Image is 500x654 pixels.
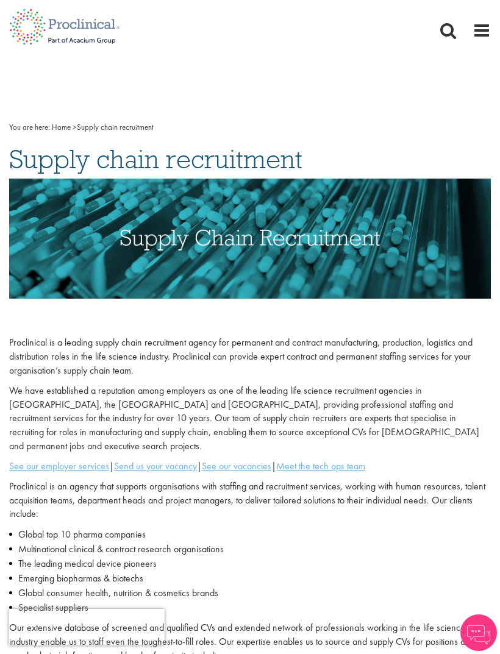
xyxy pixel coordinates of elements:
[9,600,491,615] li: Specialist suppliers
[9,143,302,176] span: Supply chain recruitment
[9,480,491,522] p: Proclinical is an agency that supports organisations with staffing and recruitment services, work...
[9,384,491,453] p: We have established a reputation among employers as one of the leading life science recruitment a...
[52,122,71,132] a: breadcrumb link to Home
[460,614,497,651] img: Chatbot
[52,122,154,132] span: Supply chain recruitment
[9,336,491,378] p: Proclinical is a leading supply chain recruitment agency for permanent and contract manufacturing...
[9,527,491,542] li: Global top 10 pharma companies
[9,586,491,600] li: Global consumer health, nutrition & cosmetics brands
[9,571,491,586] li: Emerging biopharmas & biotechs
[276,460,365,472] a: Meet the tech ops team
[114,460,197,472] a: Send us your vacancy
[9,542,491,556] li: Multinational clinical & contract research organisations
[9,460,109,472] a: See our employer services
[202,460,271,472] a: See our vacancies
[9,179,491,299] img: Supply Chain Recruitment
[9,556,491,571] li: The leading medical device pioneers
[9,609,165,645] iframe: reCAPTCHA
[9,122,50,132] span: You are here:
[9,460,491,474] p: | | |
